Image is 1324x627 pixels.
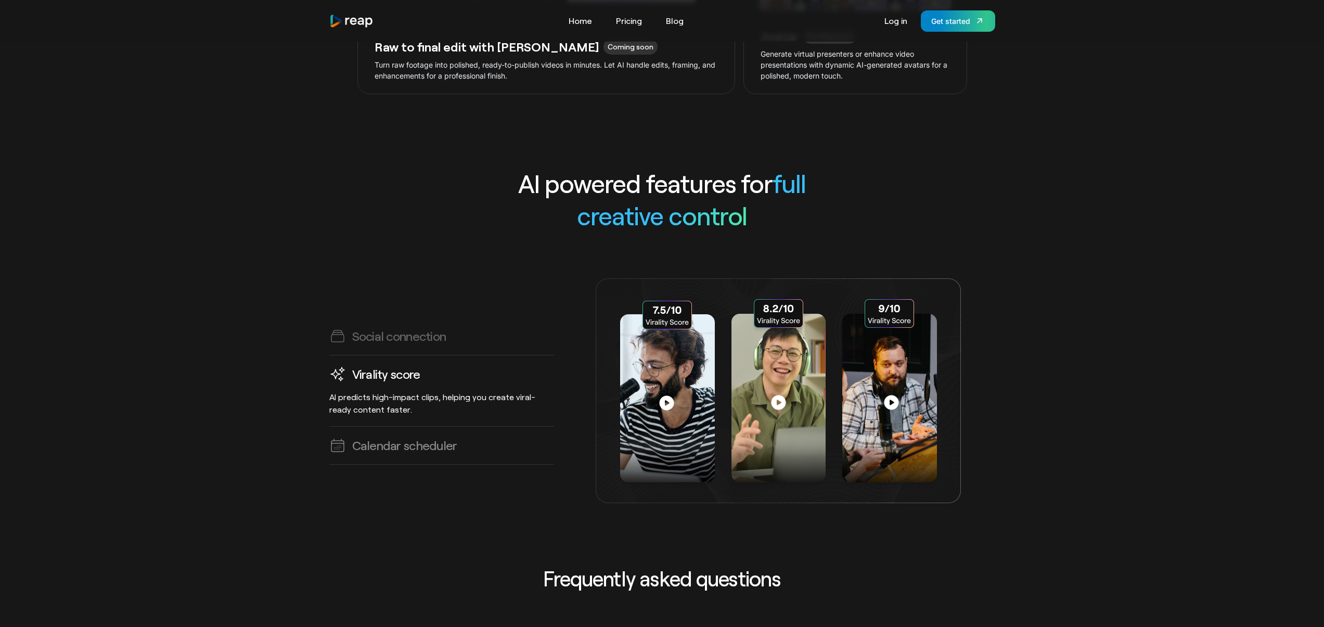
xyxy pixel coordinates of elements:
a: Log in [879,12,912,29]
h3: Virality score [352,366,420,382]
a: home [329,14,374,28]
h3: Social connection [352,328,446,344]
h2: Frequently asked questions [446,566,879,591]
h3: Raw to final edit with [PERSON_NAME] [375,39,599,55]
img: Virality Score [596,278,961,503]
a: Blog [661,12,689,29]
a: Home [563,12,597,29]
p: Generate virtual presenters or enhance video presentations with dynamic AI-generated avatars for ... [761,48,950,81]
a: Get started [921,10,995,32]
a: Pricing [611,12,647,29]
p: AI predicts high-impact clips, helping you create viral-ready content faster. [329,391,554,416]
h2: AI powered features for [518,167,807,232]
div: Coming soon [603,39,658,55]
div: Get started [931,16,970,27]
h3: Calendar scheduler [352,437,457,453]
img: reap logo [329,14,374,28]
p: Turn raw footage into polished, ready-to-publish videos in minutes. Let AI handle edits, framing,... [375,59,718,81]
